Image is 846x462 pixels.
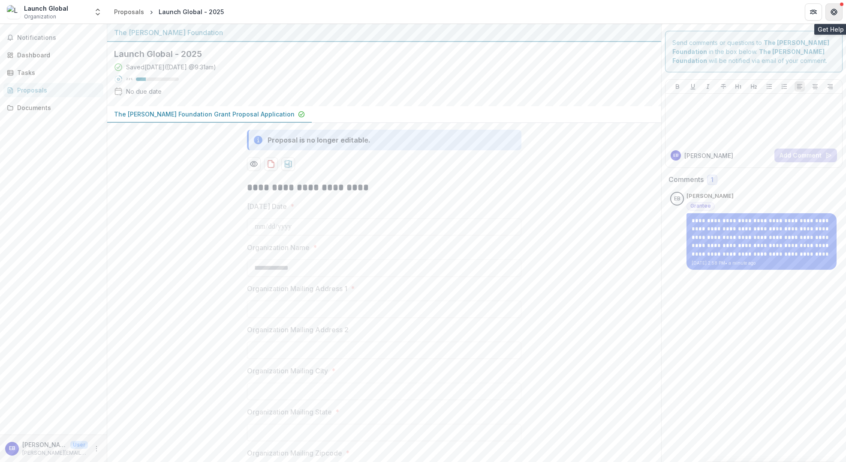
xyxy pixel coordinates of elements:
span: Organization [24,13,56,21]
a: Proposals [111,6,148,18]
button: Align Right [825,81,835,92]
button: More [91,444,102,454]
div: Launch Global - 2025 [159,7,224,16]
p: User [70,441,88,449]
div: Launch Global [24,4,68,13]
div: Proposal is no longer editable. [268,135,370,145]
div: The [PERSON_NAME] Foundation [114,27,654,38]
h2: Launch Global - 2025 [114,49,641,59]
button: Underline [688,81,698,92]
button: download-proposal [281,157,295,171]
button: Heading 2 [749,81,759,92]
button: Heading 1 [733,81,744,92]
div: Saved [DATE] ( [DATE] @ 9:31am ) [126,63,216,72]
button: Bullet List [764,81,774,92]
button: Align Left [795,81,805,92]
div: Tasks [17,68,96,77]
a: Dashboard [3,48,103,62]
h2: Comments [668,176,704,184]
p: Organization Mailing State [247,407,332,417]
div: Proposals [114,7,144,16]
button: Align Center [810,81,820,92]
button: Partners [805,3,822,21]
button: download-proposal [264,157,278,171]
p: [PERSON_NAME][EMAIL_ADDRESS][PERSON_NAME][DOMAIN_NAME] [22,449,88,457]
p: The [PERSON_NAME] Foundation Grant Proposal Application [114,110,295,119]
p: Organization Mailing Address 1 [247,283,347,294]
button: Ordered List [779,81,789,92]
p: Organization Mailing Zipcode [247,448,342,458]
div: Emily Boyd [673,153,678,158]
button: Notifications [3,31,103,45]
span: Grantee [690,203,711,209]
button: Add Comment [774,149,837,162]
p: [PERSON_NAME] [22,440,67,449]
button: Strike [718,81,729,92]
p: Organization Mailing Address 2 [247,325,349,335]
div: Documents [17,103,96,112]
div: Send comments or questions to in the box below. will be notified via email of your comment. [665,31,843,72]
button: Bold [672,81,683,92]
div: No due date [126,87,162,96]
p: [DATE] 2:58 PM • a minute ago [692,260,831,266]
p: [PERSON_NAME] [684,151,733,160]
span: 1 [711,176,714,184]
div: Dashboard [17,51,96,60]
div: Emily Boyd [674,196,680,202]
div: Proposals [17,86,96,95]
button: Open entity switcher [92,3,104,21]
a: Documents [3,101,103,115]
p: [PERSON_NAME] [686,192,734,200]
nav: breadcrumb [111,6,227,18]
div: Emily Boyd [9,446,15,451]
p: 23 % [126,76,132,82]
img: Launch Global [7,5,21,19]
button: Get Help [825,3,843,21]
span: Notifications [17,34,100,42]
p: Organization Name [247,242,310,253]
a: Proposals [3,83,103,97]
button: Preview 0f2a5752-9ea0-4685-acc9-90b68d274c21-0.pdf [247,157,261,171]
p: Organization Mailing City [247,366,328,376]
button: Italicize [703,81,713,92]
a: Tasks [3,66,103,80]
p: [DATE] Date [247,201,287,212]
